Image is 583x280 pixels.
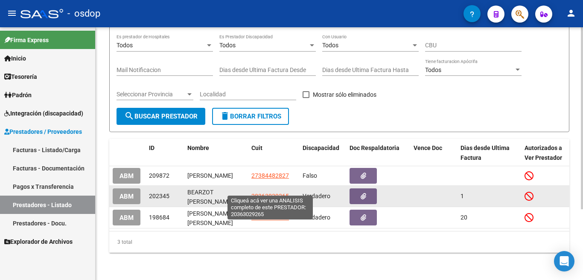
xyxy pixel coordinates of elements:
span: Cuit [251,144,262,151]
div: BEARZOT [PERSON_NAME] [187,188,245,205]
datatable-header-cell: Nombre [184,139,248,167]
span: Todos [322,42,338,49]
span: 198684 [149,214,169,221]
div: [PERSON_NAME] [187,171,245,181]
mat-icon: menu [7,8,17,18]
span: Padrón [4,90,32,100]
span: Verdadero [303,214,330,221]
span: ABM [120,172,134,180]
datatable-header-cell: ID [146,139,184,167]
span: - osdop [67,4,100,23]
span: 1 [461,193,464,199]
span: Nombre [187,144,209,151]
span: ID [149,144,154,151]
span: Todos [425,66,441,73]
span: Firma Express [4,35,49,45]
span: 209872 [149,172,169,179]
span: Doc Respaldatoria [350,144,399,151]
button: ABM [113,210,140,225]
span: Seleccionar Provincia [117,91,186,98]
span: Borrar Filtros [220,113,281,120]
datatable-header-cell: Dias desde Ultima Factura [457,139,521,167]
div: [PERSON_NAME] [PERSON_NAME] [187,209,245,227]
span: Inicio [4,54,26,63]
span: Mostrar sólo eliminados [313,89,376,100]
span: Todos [219,42,236,49]
div: 3 total [109,231,569,253]
span: Dias desde Ultima Factura [461,144,510,161]
span: Tesorería [4,72,37,81]
span: Discapacidad [303,144,339,151]
span: 27384482827 [251,172,289,179]
span: 202345 [149,193,169,199]
span: Explorador de Archivos [4,237,73,246]
span: Verdadero [303,193,330,199]
span: Todos [117,42,133,49]
button: Borrar Filtros [212,108,289,125]
datatable-header-cell: Doc Respaldatoria [346,139,410,167]
span: Integración (discapacidad) [4,109,83,118]
button: ABM [113,168,140,184]
span: Buscar Prestador [124,113,198,120]
mat-icon: person [566,8,576,18]
datatable-header-cell: Discapacidad [299,139,346,167]
span: Falso [303,172,317,179]
span: 20363029265 [251,193,289,199]
datatable-header-cell: Autorizados a Ver Prestador [521,139,568,167]
span: 27273348102 [251,214,289,221]
span: 20 [461,214,467,221]
datatable-header-cell: Cuit [248,139,299,167]
span: Autorizados a Ver Prestador [525,144,562,161]
span: Vence Doc [414,144,442,151]
span: Prestadores / Proveedores [4,127,82,136]
span: ABM [120,214,134,222]
mat-icon: delete [220,111,230,121]
mat-icon: search [124,111,134,121]
button: Buscar Prestador [117,108,205,125]
div: Open Intercom Messenger [554,251,574,271]
button: ABM [113,188,140,204]
datatable-header-cell: Vence Doc [410,139,457,167]
span: ABM [120,193,134,200]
